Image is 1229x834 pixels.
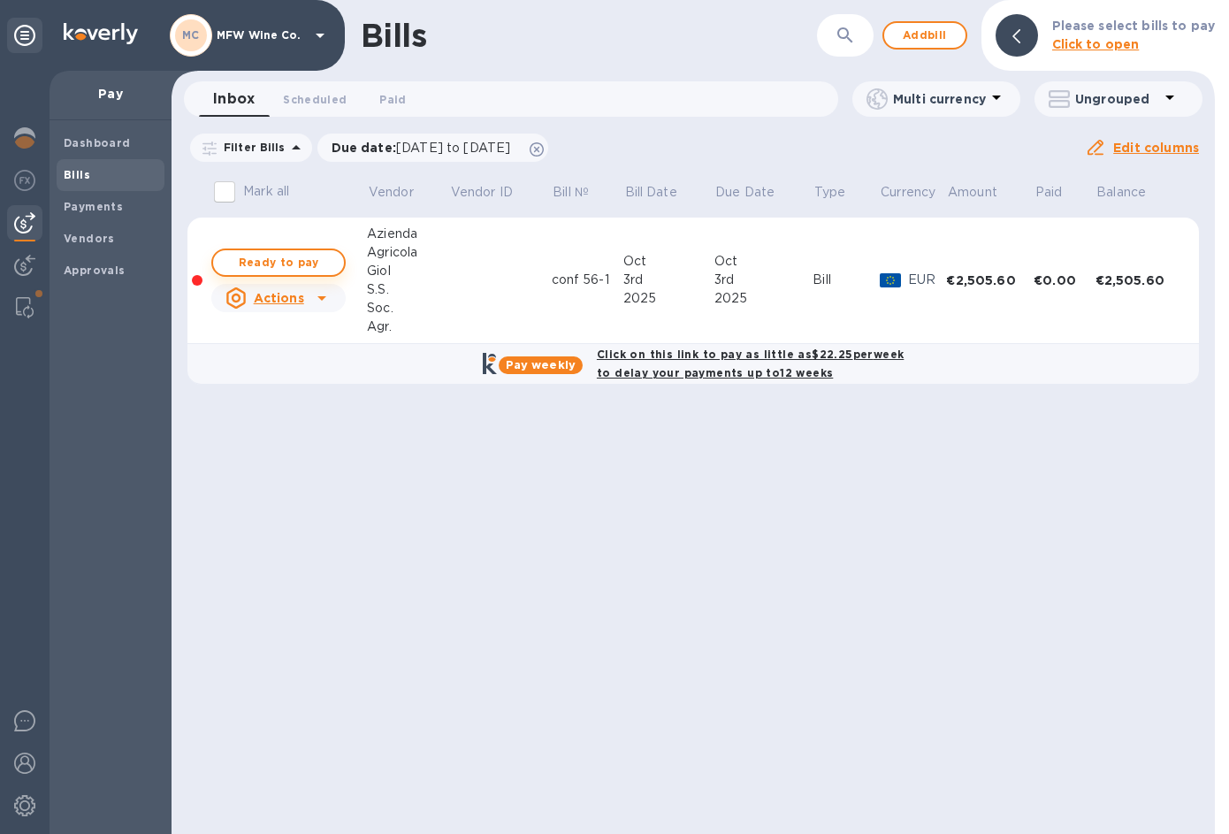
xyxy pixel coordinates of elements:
[1052,37,1140,51] b: Click to open
[367,280,449,299] div: S.S.
[64,168,90,181] b: Bills
[814,183,846,202] p: Type
[367,262,449,280] div: Giol
[715,183,775,202] p: Due Date
[1035,183,1063,202] p: Paid
[369,183,437,202] span: Vendor
[217,140,286,155] p: Filter Bills
[1095,272,1183,289] div: €2,505.60
[814,183,869,202] span: Type
[813,271,879,289] div: Bill
[908,271,947,289] p: EUR
[367,318,449,336] div: Agr.
[367,299,449,318] div: Soc.
[623,252,714,271] div: Oct
[882,21,967,50] button: Addbill
[213,87,255,111] span: Inbox
[283,90,347,109] span: Scheduled
[948,183,997,202] p: Amount
[1113,141,1199,155] u: Edit columns
[369,183,414,202] p: Vendor
[217,29,305,42] p: MFW Wine Co.
[64,200,123,213] b: Payments
[946,272,1034,289] div: €2,505.60
[1075,90,1159,108] p: Ungrouped
[553,183,589,202] p: Bill №
[553,183,612,202] span: Bill №
[597,348,904,379] b: Click on this link to pay as little as $22.25 per week to delay your payments up to 12 weeks
[893,90,986,108] p: Multi currency
[64,136,131,149] b: Dashboard
[317,134,549,162] div: Due date:[DATE] to [DATE]
[361,17,426,54] h1: Bills
[64,264,126,277] b: Approvals
[898,25,951,46] span: Add bill
[379,90,406,109] span: Paid
[182,28,200,42] b: MC
[1035,183,1086,202] span: Paid
[623,289,714,308] div: 2025
[451,183,513,202] p: Vendor ID
[64,23,138,44] img: Logo
[332,139,520,157] p: Due date :
[451,183,536,202] span: Vendor ID
[552,271,623,289] div: conf 56-1
[64,232,115,245] b: Vendors
[367,243,449,262] div: Agricola
[7,18,42,53] div: Unpin categories
[714,289,813,308] div: 2025
[254,291,304,305] u: Actions
[1052,19,1215,33] b: Please select bills to pay
[396,141,510,155] span: [DATE] to [DATE]
[1096,183,1146,202] p: Balance
[625,183,677,202] p: Bill Date
[715,183,798,202] span: Due Date
[714,271,813,289] div: 3rd
[623,271,714,289] div: 3rd
[243,182,289,201] p: Mark all
[227,252,330,273] span: Ready to pay
[1096,183,1169,202] span: Balance
[714,252,813,271] div: Oct
[367,225,449,243] div: Azienda
[14,170,35,191] img: Foreign exchange
[948,183,1020,202] span: Amount
[1034,272,1095,289] div: €0.00
[64,85,157,103] p: Pay
[881,183,935,202] p: Currency
[506,358,576,371] b: Pay weekly
[625,183,700,202] span: Bill Date
[211,249,346,277] button: Ready to pay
